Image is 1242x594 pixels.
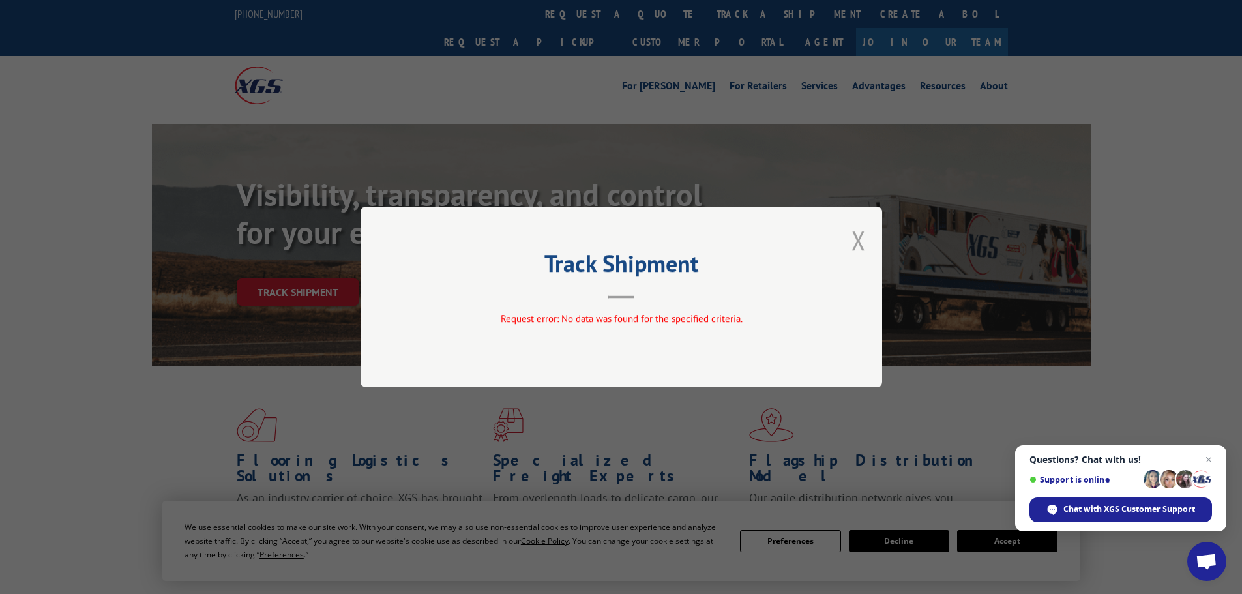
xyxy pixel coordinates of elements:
span: Chat with XGS Customer Support [1063,503,1195,515]
span: Questions? Chat with us! [1029,454,1212,465]
button: Close modal [851,223,866,258]
span: Request error: No data was found for the specified criteria. [500,312,742,325]
span: Close chat [1201,452,1217,468]
div: Chat with XGS Customer Support [1029,497,1212,522]
span: Support is online [1029,475,1139,484]
div: Open chat [1187,542,1226,581]
h2: Track Shipment [426,254,817,279]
